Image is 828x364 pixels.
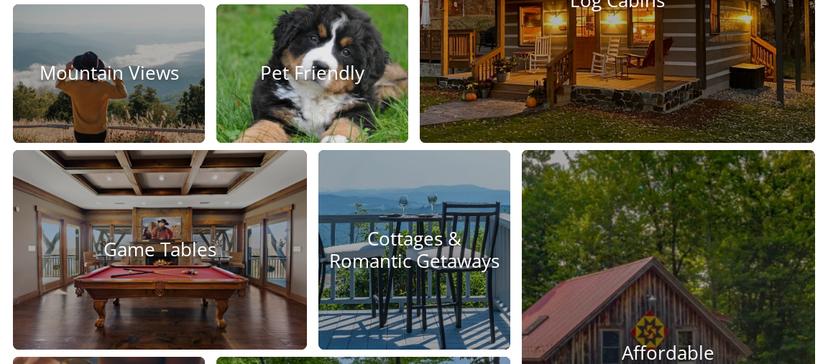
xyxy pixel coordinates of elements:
a: Game Tables [13,150,307,350]
h4: Pet Friendly [216,62,408,85]
h4: Mountain Views [13,62,205,85]
a: Cottages & Romantic Getaways [318,150,510,350]
a: Mountain Views [13,4,205,143]
a: Pet Friendly [216,4,408,143]
h4: Affordable [522,342,816,364]
h4: Game Tables [13,238,307,261]
h4: Cottages & Romantic Getaways [318,228,510,272]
